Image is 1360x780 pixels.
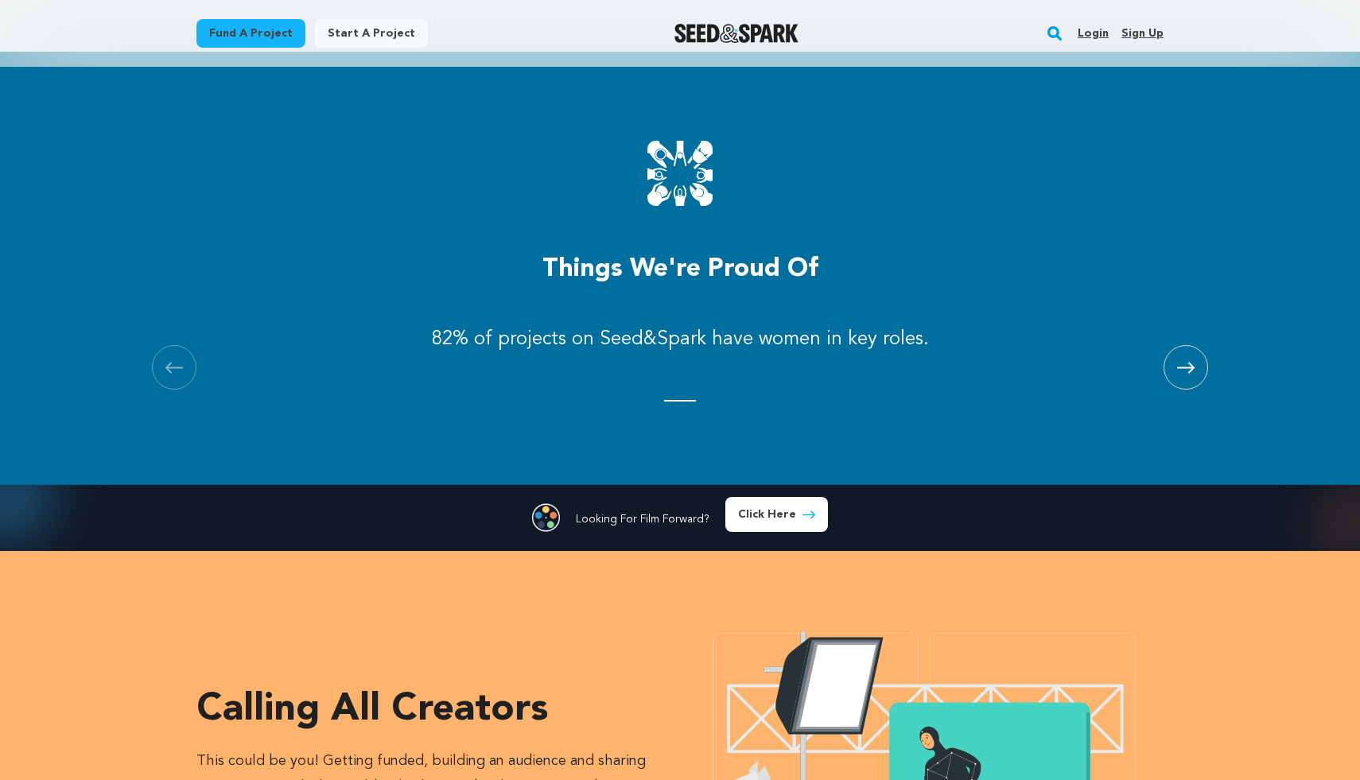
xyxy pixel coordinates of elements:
a: Start a project [315,19,428,48]
img: Seed&Spark Film Forward Icon [532,503,560,532]
img: Seed&Spark Logo Dark Mode [674,24,799,43]
h3: Calling all creators [196,691,674,729]
h3: Things we're proud of [196,250,1164,289]
a: Login [1078,21,1109,46]
img: Seed&Spark Community Icon [647,141,713,206]
a: Fund a project [196,19,305,48]
a: Sign up [1121,21,1164,46]
p: 82% of projects on Seed&Spark have women in key roles. [432,327,929,352]
p: Looking For Film Forward? [576,511,709,527]
a: Seed&Spark Homepage [674,24,799,43]
a: Click Here [725,497,828,532]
